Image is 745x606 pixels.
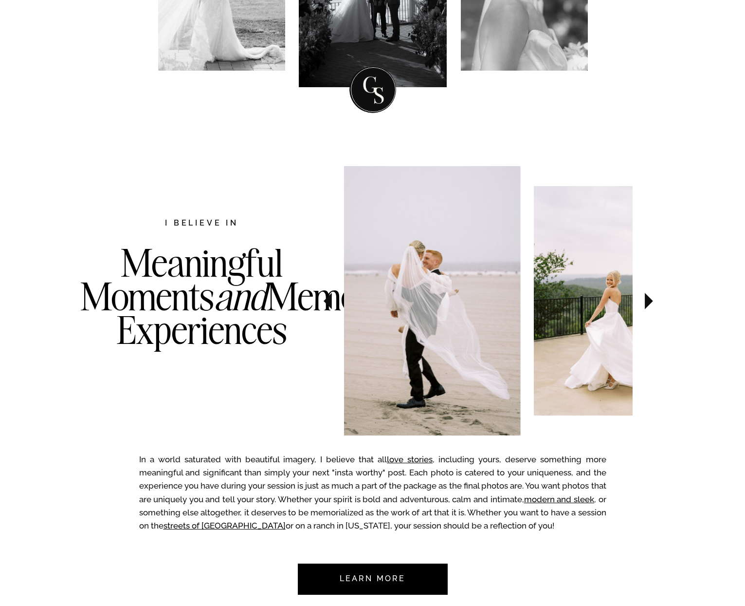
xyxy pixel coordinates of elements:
i: and [214,272,267,320]
h3: Meaningful Moments Memorable Experiences [80,246,324,386]
a: Learn more [327,564,418,595]
img: Bride and Groom just married [328,166,521,436]
a: love stories [387,454,433,464]
img: Wedding ceremony in front of the statue of liberty [534,186,687,415]
h2: I believe in [114,217,290,230]
a: streets of [GEOGRAPHIC_DATA] [164,521,286,530]
p: In a world saturated with beautiful imagery, I believe that all , including yours, deserve someth... [139,453,606,537]
a: modern and sleek [524,494,594,504]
